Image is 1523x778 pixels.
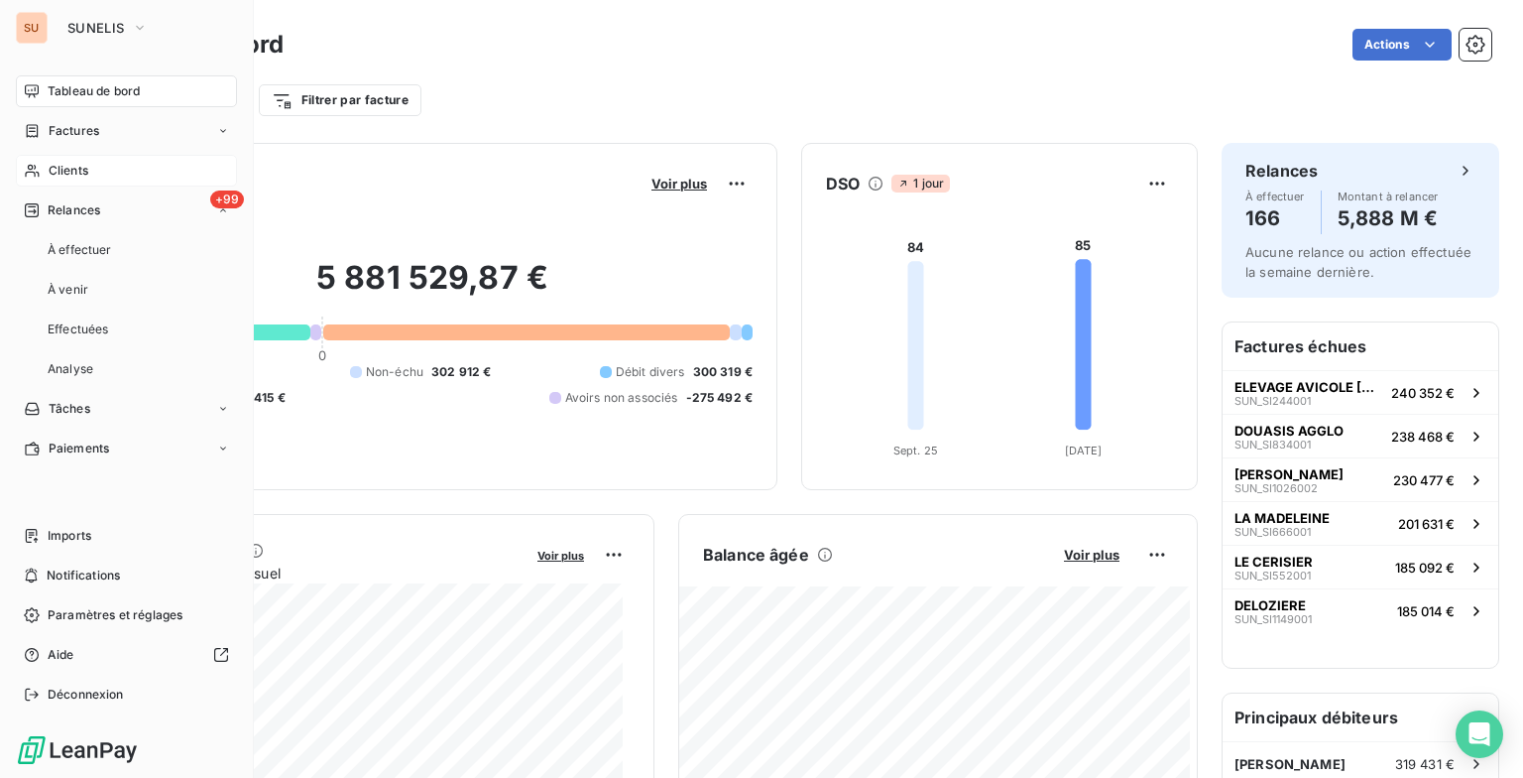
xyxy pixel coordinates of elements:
span: 230 477 € [1393,472,1455,488]
span: À effectuer [1245,191,1305,202]
button: DOUASIS AGGLOSUN_SI834001238 468 € [1223,414,1498,457]
span: +99 [210,191,244,208]
span: DOUASIS AGGLO [1234,423,1344,439]
span: SUN_SI244001 [1234,395,1311,407]
span: Débit divers [616,363,685,381]
span: Voir plus [1064,547,1119,563]
span: [PERSON_NAME] [1234,756,1346,772]
span: Déconnexion [48,686,124,704]
h6: DSO [826,172,860,195]
span: Montant à relancer [1338,191,1439,202]
span: Avoirs non associés [565,389,678,407]
span: -275 492 € [686,389,754,407]
span: Tableau de bord [48,82,140,100]
span: Relances [48,201,100,219]
button: Voir plus [1058,546,1125,564]
span: Aide [48,646,74,664]
span: 302 912 € [431,363,491,381]
span: Notifications [47,567,120,584]
button: Voir plus [645,175,713,193]
h4: 166 [1245,202,1305,234]
h4: 5,888 M € [1338,202,1439,234]
img: Logo LeanPay [16,734,139,766]
span: SUNELIS [67,20,124,36]
span: 185 014 € [1397,603,1455,619]
h6: Principaux débiteurs [1223,694,1498,741]
span: 1 jour [891,175,950,193]
span: DELOZIERE [1234,597,1306,613]
span: Non-échu [366,363,423,381]
span: SUN_SI1149001 [1234,613,1312,625]
span: 238 468 € [1391,429,1455,445]
span: Clients [49,162,88,180]
h2: 5 881 529,87 € [112,258,753,318]
button: [PERSON_NAME]SUN_SI1026002230 477 € [1223,457,1498,501]
button: Filtrer par facture [259,84,421,116]
span: 0 [318,347,326,363]
span: Effectuées [48,321,109,338]
button: Actions [1352,29,1452,61]
span: SUN_SI666001 [1234,526,1311,538]
span: Imports [48,527,91,545]
span: LE CERISIER [1234,554,1313,570]
button: DELOZIERESUN_SI1149001185 014 € [1223,588,1498,632]
span: Chiffre d'affaires mensuel [112,563,524,583]
span: Paiements [49,440,109,457]
span: Paramètres et réglages [48,606,182,624]
span: LA MADELEINE [1234,510,1330,526]
span: Voir plus [537,549,584,563]
h6: Balance âgée [703,543,809,567]
span: Tâches [49,400,90,418]
div: Open Intercom Messenger [1456,711,1503,758]
h6: Relances [1245,159,1318,183]
span: ELEVAGE AVICOLE [GEOGRAPHIC_DATA] [1234,379,1383,395]
button: LA MADELEINESUN_SI666001201 631 € [1223,501,1498,545]
button: LE CERISIERSUN_SI552001185 092 € [1223,545,1498,588]
h6: Factures échues [1223,323,1498,370]
span: SUN_SI1026002 [1234,482,1318,494]
tspan: Sept. 25 [893,444,938,457]
span: SUN_SI834001 [1234,439,1311,451]
div: SU [16,12,48,44]
span: À venir [48,281,88,299]
span: 185 092 € [1395,560,1455,576]
a: Aide [16,639,237,671]
span: Factures [49,122,99,140]
span: 201 631 € [1398,516,1455,532]
span: 300 319 € [693,363,753,381]
tspan: [DATE] [1065,444,1103,457]
span: Analyse [48,360,93,378]
span: Aucune relance ou action effectuée la semaine dernière. [1245,244,1471,280]
span: À effectuer [48,241,112,259]
span: 319 431 € [1395,756,1455,772]
button: ELEVAGE AVICOLE [GEOGRAPHIC_DATA]SUN_SI244001240 352 € [1223,370,1498,414]
button: Voir plus [531,546,590,564]
span: Voir plus [651,176,707,192]
span: SUN_SI552001 [1234,570,1311,582]
span: [PERSON_NAME] [1234,466,1344,482]
span: 240 352 € [1391,385,1455,401]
